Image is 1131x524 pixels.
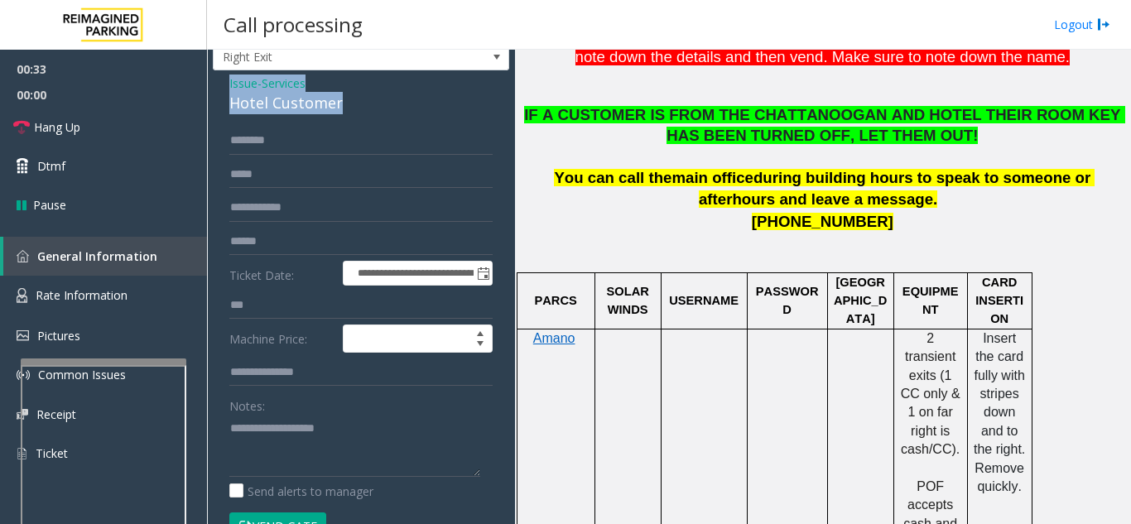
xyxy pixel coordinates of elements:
span: Services [262,75,306,92]
span: [PHONE_NUMBER] [752,213,893,230]
div: Hotel Customer [229,92,493,114]
label: Notes: [229,392,265,415]
span: Toggle popup [474,262,492,285]
a: General Information [3,237,207,276]
img: logout [1097,16,1110,33]
span: PARCS [535,294,577,307]
span: Amano [533,331,575,345]
span: General Information [37,248,157,264]
span: - [257,75,306,91]
span: Hang Up [34,118,80,136]
span: Pause [33,196,66,214]
span: during building hours to speak to someone or afterhours and leave a message. [699,169,1095,209]
span: You can call the [554,169,671,186]
img: 'icon' [17,368,30,382]
a: Amano [533,332,575,345]
span: Increase value [469,325,492,339]
h3: Call processing [215,4,371,45]
label: Ticket Date: [225,261,339,286]
img: 'icon' [17,250,29,262]
span: Right Exit [214,44,450,70]
span: Issue [229,75,257,92]
a: Logout [1054,16,1110,33]
span: Insert the card fully with stripes down and to the right. Remove quickly. [974,331,1029,493]
span: . Always call [PERSON_NAME] and then [PERSON_NAME]. If no one picks the call - note down the deta... [535,3,1114,65]
img: 'icon' [17,330,29,341]
span: 2 transient exits (1 CC only & 1 on far right is cash/CC). [901,331,964,456]
span: Dtmf [37,157,65,175]
span: IF A CUSTOMER IS FROM THE CHATTANOOGAN AND HOTEL THEIR ROOM KEY HAS BEEN TURNED OFF, LET THEM OUT! [524,106,1125,144]
span: SOLAR WINDS [607,285,652,316]
label: Send alerts to manager [229,483,373,500]
span: Rate Information [36,287,128,303]
img: 'icon' [17,446,27,461]
label: Machine Price: [225,324,339,353]
span: Decrease value [469,339,492,352]
span: [GEOGRAPHIC_DATA] [834,276,887,326]
img: 'icon' [17,409,28,420]
span: Pictures [37,328,80,344]
span: EQUIPMENT [902,285,959,316]
span: main office [671,169,753,186]
img: 'icon' [17,288,27,303]
span: PASSWORD [756,285,819,316]
span: CARD INSERTION [975,276,1023,326]
span: USERNAME [669,294,739,307]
